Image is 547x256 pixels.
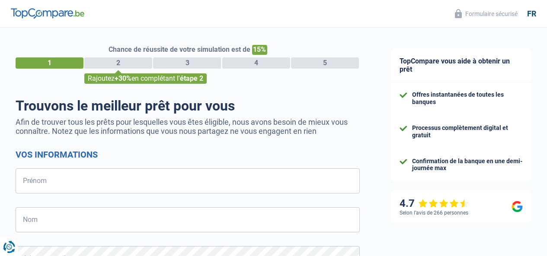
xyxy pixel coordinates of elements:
div: 3 [153,57,221,69]
div: fr [527,9,536,19]
span: Chance de réussite de votre simulation est de [109,45,250,54]
div: Processus complètement digital et gratuit [412,124,523,139]
div: 4 [222,57,290,69]
button: Formulaire sécurisé [450,6,523,21]
p: Afin de trouver tous les prêts pour lesquelles vous êtes éligible, nous avons besoin de mieux vou... [16,117,360,136]
div: Rajoutez en complétant l' [84,73,207,84]
div: Selon l’avis de 266 personnes [400,210,468,216]
div: 4.7 [400,197,469,210]
h1: Trouvons le meilleur prêt pour vous [16,98,360,114]
span: 15% [252,45,267,55]
h2: Vos informations [16,149,360,160]
span: étape 2 [180,74,203,82]
div: 2 [84,57,152,69]
img: TopCompare Logo [11,8,84,19]
div: Confirmation de la banque en une demi-journée max [412,158,523,172]
div: 1 [16,57,83,69]
span: +30% [115,74,131,82]
div: TopCompare vous aide à obtenir un prêt [391,48,531,82]
div: Offres instantanées de toutes les banques [412,91,523,106]
div: 5 [291,57,359,69]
